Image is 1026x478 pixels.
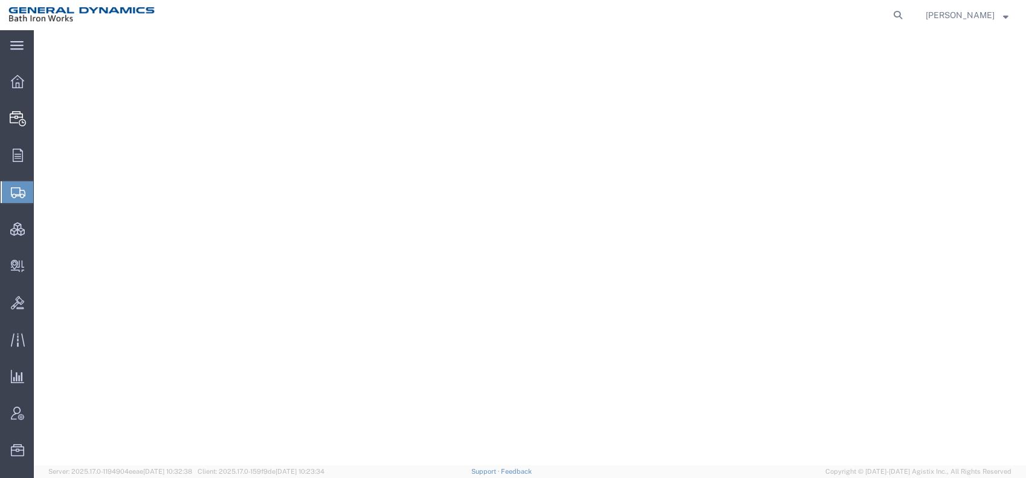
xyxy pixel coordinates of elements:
[48,468,192,475] span: Server: 2025.17.0-1194904eeae
[501,468,532,475] a: Feedback
[8,6,158,24] img: logo
[34,30,1026,465] iframe: FS Legacy Container
[143,468,192,475] span: [DATE] 10:32:38
[925,8,1009,22] button: [PERSON_NAME]
[926,8,995,22] span: Ben Burden
[198,468,324,475] span: Client: 2025.17.0-159f9de
[825,467,1011,477] span: Copyright © [DATE]-[DATE] Agistix Inc., All Rights Reserved
[471,468,502,475] a: Support
[276,468,324,475] span: [DATE] 10:23:34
